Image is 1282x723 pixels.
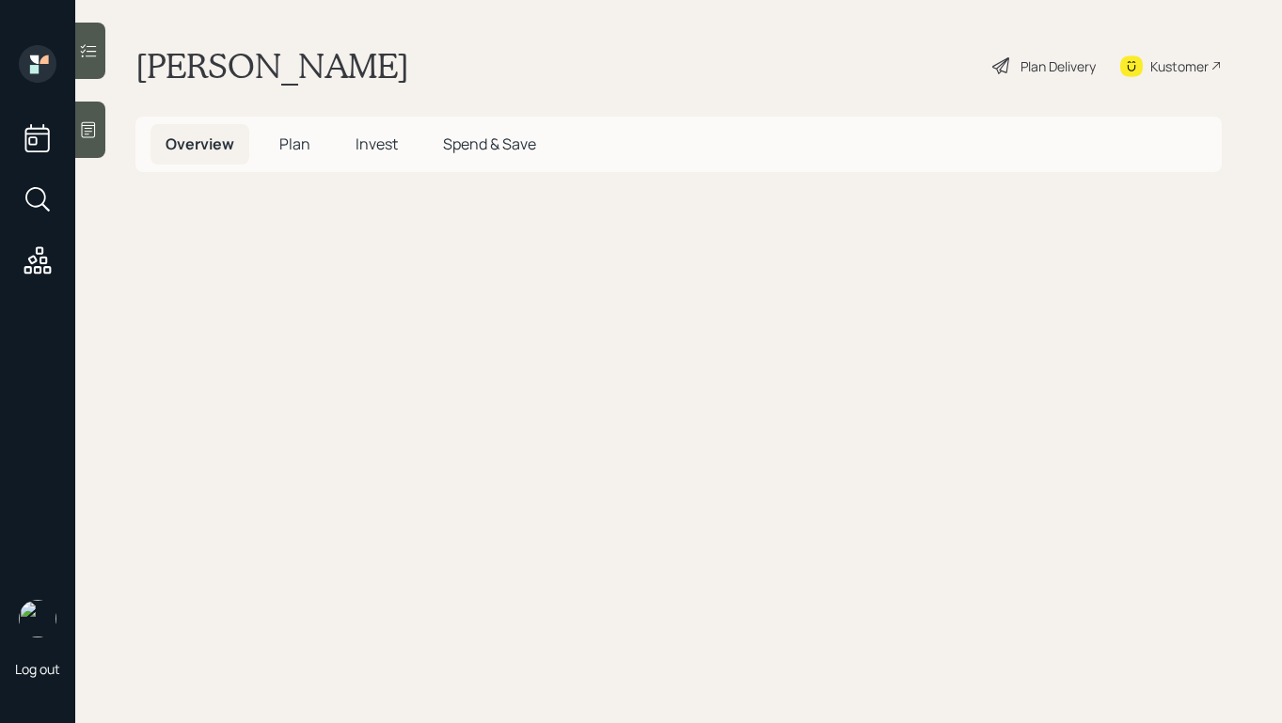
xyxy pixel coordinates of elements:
[1021,56,1096,76] div: Plan Delivery
[1150,56,1209,76] div: Kustomer
[443,134,536,154] span: Spend & Save
[135,45,409,86] h1: [PERSON_NAME]
[19,600,56,637] img: aleksandra-headshot.png
[279,134,310,154] span: Plan
[166,134,234,154] span: Overview
[356,134,398,154] span: Invest
[15,660,60,678] div: Log out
